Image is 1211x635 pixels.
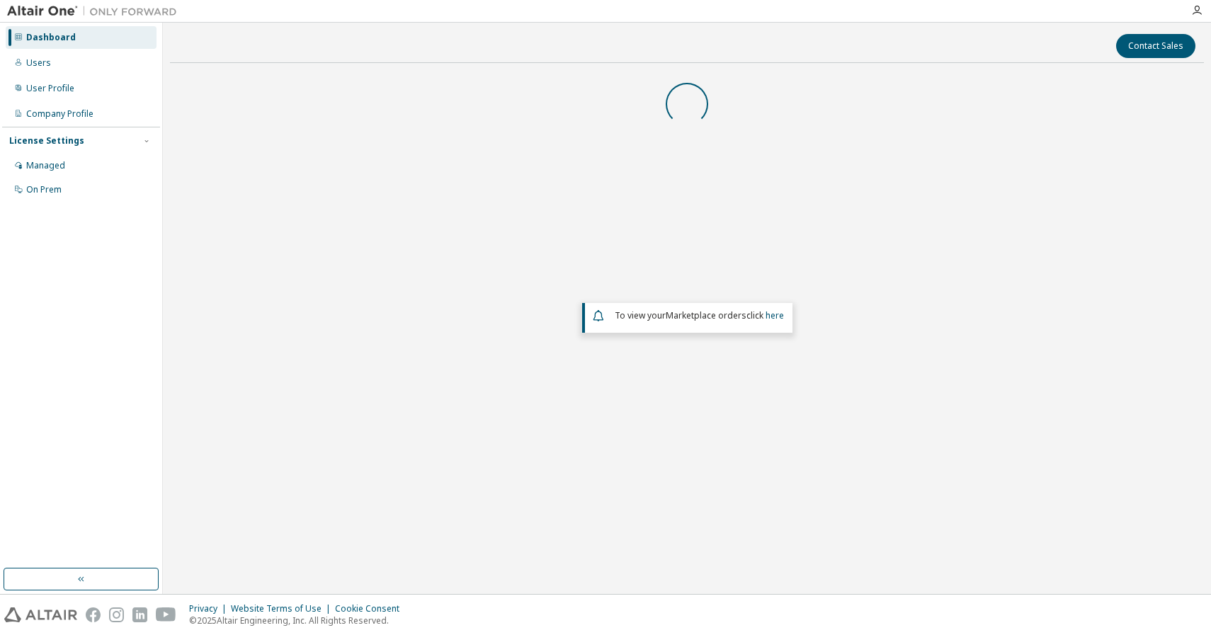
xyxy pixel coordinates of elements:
div: Managed [26,160,65,171]
img: altair_logo.svg [4,607,77,622]
em: Marketplace orders [666,309,746,321]
div: Privacy [189,603,231,614]
img: instagram.svg [109,607,124,622]
img: Altair One [7,4,184,18]
div: Users [26,57,51,69]
div: Website Terms of Use [231,603,335,614]
div: Cookie Consent [335,603,408,614]
img: linkedin.svg [132,607,147,622]
div: User Profile [26,83,74,94]
img: youtube.svg [156,607,176,622]
div: Company Profile [26,108,93,120]
a: here [766,309,784,321]
img: facebook.svg [86,607,101,622]
span: To view your click [615,309,784,321]
div: Dashboard [26,32,76,43]
p: © 2025 Altair Engineering, Inc. All Rights Reserved. [189,614,408,627]
div: License Settings [9,135,84,147]
div: On Prem [26,184,62,195]
button: Contact Sales [1116,34,1195,58]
